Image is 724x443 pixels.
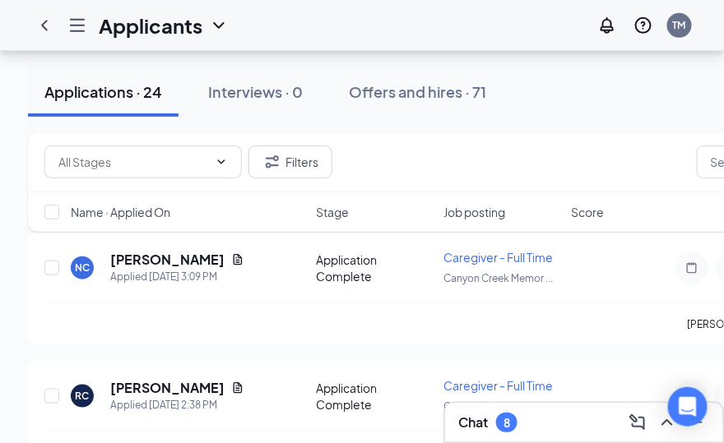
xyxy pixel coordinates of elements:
[44,81,162,102] div: Applications · 24
[624,409,651,436] button: ComposeMessage
[110,397,244,413] div: Applied [DATE] 2:38 PM
[231,253,244,266] svg: Document
[110,269,244,285] div: Applied [DATE] 3:09 PM
[443,378,553,393] span: Caregiver - Full Time
[633,16,653,35] svg: QuestionInfo
[443,400,553,413] span: Canyon Creek Memor ...
[504,416,510,430] div: 8
[316,380,434,413] div: Application Complete
[682,261,702,275] svg: Note
[628,413,647,432] svg: ComposeMessage
[316,204,349,220] span: Stage
[349,81,486,102] div: Offers and hires · 71
[99,12,202,39] h1: Applicants
[71,204,170,220] span: Name · Applied On
[657,413,677,432] svg: ChevronUp
[58,153,208,171] input: All Stages
[67,16,87,35] svg: Hamburger
[597,16,617,35] svg: Notifications
[458,413,488,431] h3: Chat
[215,155,228,168] svg: ChevronDown
[668,387,708,427] div: Open Intercom Messenger
[443,250,553,265] span: Caregiver - Full Time
[35,16,54,35] svg: ChevronLeft
[76,389,90,403] div: RC
[110,379,225,397] h5: [PERSON_NAME]
[673,18,686,32] div: TM
[572,204,605,220] span: Score
[248,145,332,178] button: Filter Filters
[208,81,303,102] div: Interviews · 0
[316,251,434,284] div: Application Complete
[75,261,90,275] div: NC
[110,251,225,269] h5: [PERSON_NAME]
[262,152,282,172] svg: Filter
[231,381,244,395] svg: Document
[443,204,505,220] span: Job posting
[443,272,553,284] span: Canyon Creek Memor ...
[209,16,229,35] svg: ChevronDown
[654,409,680,436] button: ChevronUp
